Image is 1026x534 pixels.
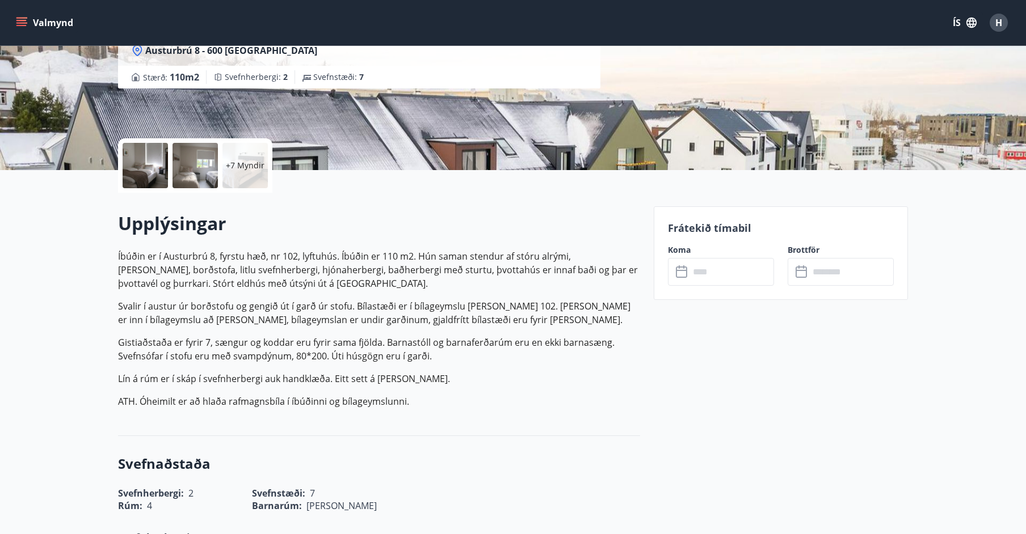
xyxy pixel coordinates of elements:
button: H [985,9,1012,36]
label: Koma [668,244,774,256]
h3: Svefnaðstaða [118,454,640,473]
h2: Upplýsingar [118,211,640,236]
p: +7 Myndir [226,160,264,171]
span: Rúm : [118,499,142,512]
span: 2 [283,71,288,82]
p: Gistiaðstaða er fyrir 7, sængur og koddar eru fyrir sama fjölda. Barnastóll og barnaferðarúm eru ... [118,336,640,363]
p: Íbúðin er í Austurbrú 8, fyrstu hæð, nr 102, lyftuhús. Íbúðin er 110 m2. Hún saman stendur af stó... [118,249,640,290]
label: Brottför [788,244,894,256]
button: ÍS [947,12,983,33]
p: Frátekið tímabil [668,221,894,235]
span: Svefnherbergi : [225,71,288,83]
span: 110 m2 [170,71,199,83]
span: [PERSON_NAME] [306,499,377,512]
span: 7 [359,71,364,82]
p: Lín á rúm er í skáp í svefnherbergi auk handklæða. Eitt sett á [PERSON_NAME]. [118,372,640,385]
span: Svefnstæði : [313,71,364,83]
span: Stærð : [143,70,199,84]
button: menu [14,12,78,33]
span: 4 [147,499,152,512]
span: Austurbrú 8 - 600 [GEOGRAPHIC_DATA] [145,44,317,57]
p: ATH. Óheimilt er að hlaða rafmagnsbíla í íbúðinni og bílageymslunni. [118,395,640,408]
span: Barnarúm : [252,499,302,512]
span: H [995,16,1002,29]
p: Svalir í austur úr borðstofu og gengið út í garð úr stofu. Bílastæði er í bílageymslu [PERSON_NAM... [118,299,640,327]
